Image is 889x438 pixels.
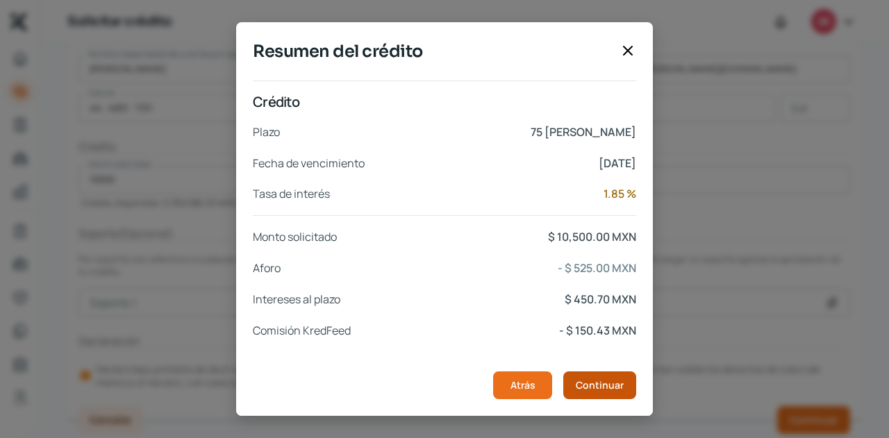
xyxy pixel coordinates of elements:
[563,371,636,399] button: Continuar
[253,153,365,174] p: Fecha de vencimiento
[253,122,280,142] p: Plazo
[493,371,552,399] button: Atrás
[253,227,337,247] p: Monto solicitado
[558,258,636,278] p: - $ 525.00 MXN
[253,351,345,371] p: Monto adelantado
[604,184,636,204] p: 1.85 %
[599,153,636,174] p: [DATE]
[253,92,636,111] p: Crédito
[559,321,636,341] p: - $ 150.43 MXN
[253,321,351,341] p: Comisión KredFeed
[253,289,340,310] p: Intereses al plazo
[253,258,281,278] p: Aforo
[565,289,636,310] p: $ 450.70 MXN
[548,227,636,247] p: $ 10,500.00 MXN
[576,380,624,390] span: Continuar
[510,380,535,390] span: Atrás
[531,122,636,142] p: 75 [PERSON_NAME]
[556,351,636,371] p: $ 9,373.87 MXN
[253,184,330,204] p: Tasa de interés
[253,39,614,64] span: Resumen del crédito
